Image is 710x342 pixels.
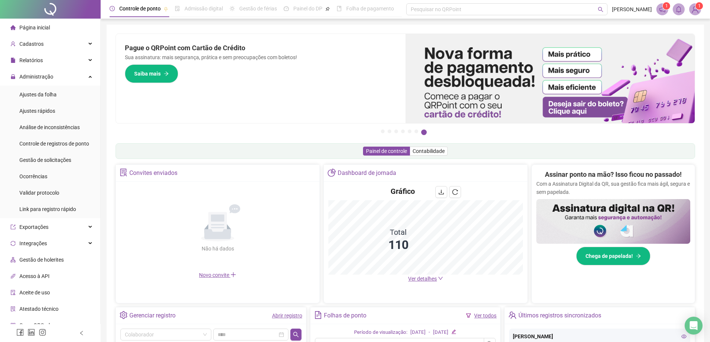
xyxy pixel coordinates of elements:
span: Integrações [19,240,47,246]
span: setting [120,311,127,319]
h2: Pague o QRPoint com Cartão de Crédito [125,43,397,53]
span: linkedin [28,329,35,336]
span: instagram [39,329,46,336]
span: Aceite de uso [19,290,50,295]
span: Admissão digital [184,6,223,12]
span: Gerar QRCode [19,322,53,328]
span: solution [10,306,16,311]
div: Open Intercom Messenger [685,317,703,335]
span: Administração [19,74,53,80]
img: banner%2F096dab35-e1a4-4d07-87c2-cf089f3812bf.png [406,34,695,123]
sup: 1 [663,2,670,10]
span: sync [10,241,16,246]
span: search [598,7,603,12]
span: 1 [698,3,701,9]
p: Sua assinatura: mais segurança, prática e sem preocupações com boletos! [125,53,397,61]
span: down [438,276,443,281]
div: [DATE] [433,329,448,336]
div: Não há dados [183,244,252,253]
a: Abrir registro [272,313,302,319]
button: 4 [401,130,405,133]
span: home [10,25,16,30]
span: left [79,330,84,336]
span: edit [451,329,456,334]
p: Com a Assinatura Digital da QR, sua gestão fica mais ágil, segura e sem papelada. [536,180,690,196]
span: Folha de pagamento [346,6,394,12]
span: Contabilidade [413,148,445,154]
span: book [337,6,342,11]
span: Ajustes rápidos [19,108,55,114]
span: Saiba mais [134,70,161,78]
span: user-add [10,41,16,47]
img: banner%2F02c71560-61a6-44d4-94b9-c8ab97240462.png [536,199,690,244]
span: Relatórios [19,57,43,63]
span: export [10,224,16,230]
span: pie-chart [328,169,335,176]
div: - [429,329,430,336]
span: file-done [175,6,180,11]
span: Acesso à API [19,273,50,279]
div: Período de visualização: [354,329,407,336]
div: [DATE] [410,329,426,336]
span: lock [10,74,16,79]
div: Folhas de ponto [324,309,366,322]
button: 5 [408,130,411,133]
span: Validar protocolo [19,190,59,196]
span: arrow-right [636,253,641,259]
span: Novo convite [199,272,236,278]
span: Exportações [19,224,48,230]
span: eye [681,334,687,339]
span: facebook [16,329,24,336]
span: Chega de papelada! [586,252,633,260]
span: Painel do DP [293,6,322,12]
span: Ocorrências [19,173,47,179]
div: Gerenciar registro [129,309,176,322]
span: reload [452,189,458,195]
span: bell [675,6,682,13]
h2: Assinar ponto na mão? Isso ficou no passado! [545,169,682,180]
span: Gestão de solicitações [19,157,71,163]
span: qrcode [10,323,16,328]
button: 6 [414,130,418,133]
span: 1 [665,3,668,9]
span: Ajustes da folha [19,92,57,98]
span: dashboard [284,6,289,11]
a: Ver todos [474,313,496,319]
span: api [10,274,16,279]
span: arrow-right [164,71,169,76]
span: notification [659,6,666,13]
span: pushpin [325,7,330,11]
span: clock-circle [110,6,115,11]
span: Atestado técnico [19,306,59,312]
span: Ver detalhes [408,276,437,282]
span: apartment [10,257,16,262]
h4: Gráfico [391,186,415,196]
a: Ver detalhes down [408,276,443,282]
span: Painel de controle [366,148,407,154]
button: 2 [388,130,391,133]
span: file [10,58,16,63]
span: Análise de inconsistências [19,124,80,130]
div: Dashboard de jornada [338,167,396,179]
span: pushpin [164,7,168,11]
span: plus [230,272,236,278]
div: [PERSON_NAME] [513,332,687,341]
span: filter [466,313,471,318]
div: Convites enviados [129,167,177,179]
span: solution [120,169,127,176]
button: Saiba mais [125,64,178,83]
img: 59777 [690,4,701,15]
span: search [293,332,299,338]
span: Gestão de férias [239,6,277,12]
span: Link para registro rápido [19,206,76,212]
button: 3 [394,130,398,133]
span: [PERSON_NAME] [612,5,652,13]
span: sun [230,6,235,11]
span: team [508,311,516,319]
span: Gestão de holerites [19,257,64,263]
span: download [438,189,444,195]
button: 1 [381,130,385,133]
span: Página inicial [19,25,50,31]
span: Cadastros [19,41,44,47]
span: Controle de ponto [119,6,161,12]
